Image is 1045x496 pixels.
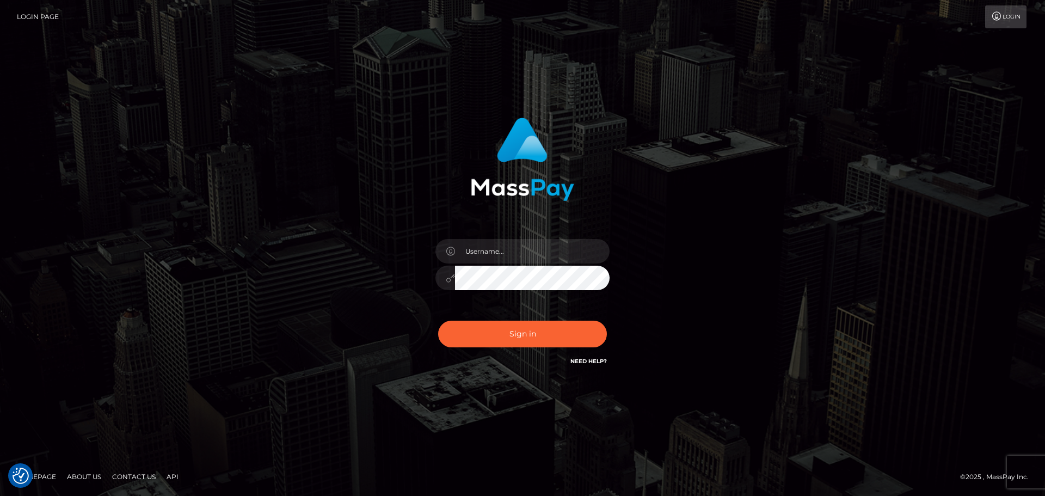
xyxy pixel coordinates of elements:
[985,5,1026,28] a: Login
[13,468,29,484] button: Consent Preferences
[63,468,106,485] a: About Us
[162,468,183,485] a: API
[455,239,610,264] input: Username...
[570,358,607,365] a: Need Help?
[471,118,574,201] img: MassPay Login
[13,468,29,484] img: Revisit consent button
[12,468,60,485] a: Homepage
[960,471,1037,483] div: © 2025 , MassPay Inc.
[108,468,160,485] a: Contact Us
[438,321,607,347] button: Sign in
[17,5,59,28] a: Login Page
